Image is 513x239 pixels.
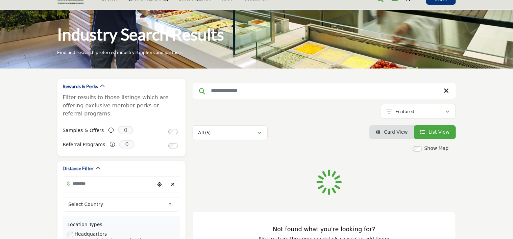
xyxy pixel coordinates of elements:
p: Find and research preferred industry suppliers and partners [57,49,183,56]
div: Clear search location [168,177,178,192]
h1: Industry Search Results [57,24,224,45]
span: Card View [384,129,408,135]
label: Referral Programs [63,139,105,151]
p: Featured [395,108,414,115]
div: Choose your current location [154,177,165,192]
span: 0 [118,126,133,134]
button: All (5) [193,125,268,140]
p: Filter results to those listings which are offering exclusive member perks or referral programs. [63,94,180,118]
li: Card View [369,125,414,139]
div: Location Types [68,221,175,228]
h2: Distance Filter [63,165,94,172]
h2: Rewards & Perks [63,83,98,90]
input: Switch to Referral Programs [168,143,178,149]
span: 0 [119,140,135,149]
span: List View [429,129,449,135]
label: Samples & Offers [63,125,104,136]
input: Switch to Samples & Offers [168,129,178,134]
a: View List [420,129,450,135]
button: Featured [381,104,456,119]
li: List View [414,125,456,139]
p: All (5) [198,129,211,136]
h3: Not found what you're looking for? [206,226,442,233]
input: Search Location [63,177,154,190]
label: Headquarters [75,231,107,238]
label: Show Map [424,145,449,152]
a: View Card [375,129,408,135]
span: Select Country [68,200,166,208]
input: Search Keyword [193,83,456,99]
